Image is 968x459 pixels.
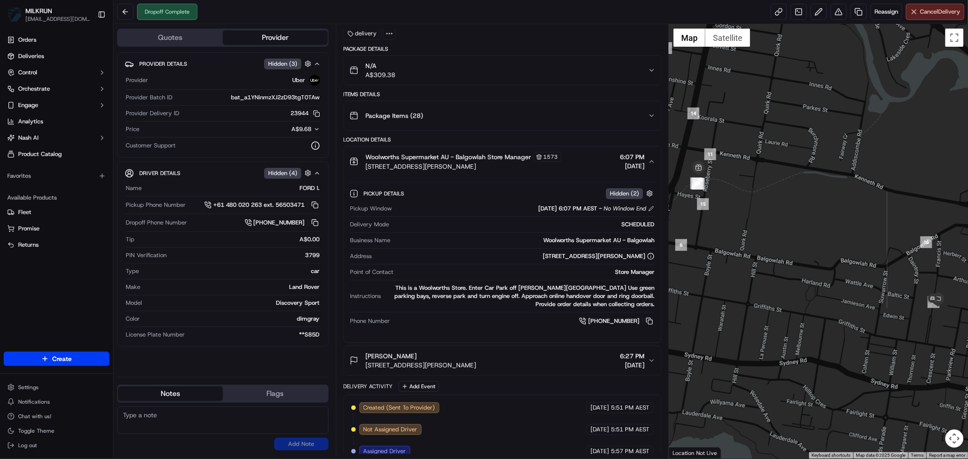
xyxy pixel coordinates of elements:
[604,205,646,213] span: No Window End
[18,68,37,77] span: Control
[139,170,180,177] span: Driver Details
[675,239,687,251] div: 6
[811,452,850,459] button: Keyboard shortcuts
[126,76,148,84] span: Provider
[4,352,109,366] button: Create
[394,236,654,244] div: Woolworths Supermarket AU - Balgowlah
[4,98,109,112] button: Engage
[18,134,39,142] span: Nash AI
[588,317,639,325] span: [PHONE_NUMBER]
[4,131,109,145] button: Nash AI
[145,184,320,192] div: FORD I.
[543,252,654,260] div: [STREET_ADDRESS][PERSON_NAME]
[7,7,22,22] img: MILKRUN
[126,142,176,150] span: Customer Support
[231,93,320,102] span: bat_a1YNinmzXJ2zD93tgT0TAw
[4,381,109,394] button: Settings
[126,109,179,117] span: Provider Delivery ID
[4,205,109,220] button: Fleet
[350,205,392,213] span: Pickup Window
[366,70,396,79] span: A$309.38
[350,292,381,300] span: Instructions
[620,361,644,370] span: [DATE]
[366,61,396,70] span: N/A
[344,176,661,342] div: Woolworths Supermarket AU - Balgowlah Store Manager1573[STREET_ADDRESS][PERSON_NAME]6:07 PM[DATE]
[268,169,297,177] span: Hidden ( 4 )
[945,430,963,448] button: Map camera controls
[856,453,905,458] span: Map data ©2025 Google
[138,235,320,244] div: A$0.00
[293,76,305,84] span: Uber
[350,252,372,260] span: Address
[398,381,439,392] button: Add Event
[245,218,320,228] a: [PHONE_NUMBER]
[125,56,321,71] button: Provider DetailsHidden (3)
[264,58,314,69] button: Hidden (3)
[611,447,649,455] span: 5:57 PM AEST
[366,352,417,361] span: [PERSON_NAME]
[268,60,297,68] span: Hidden ( 3 )
[4,396,109,408] button: Notifications
[126,201,186,209] span: Pickup Phone Number
[620,152,644,161] span: 6:07 PM
[25,6,52,15] button: MILKRUN
[366,361,477,370] span: [STREET_ADDRESS][PERSON_NAME]
[126,125,139,133] span: Price
[4,65,109,80] button: Control
[364,190,406,197] span: Pickup Details
[52,354,72,363] span: Create
[223,30,328,45] button: Provider
[590,425,609,434] span: [DATE]
[7,208,106,216] a: Fleet
[705,29,750,47] button: Show satellite imagery
[126,93,172,102] span: Provider Batch ID
[126,219,187,227] span: Dropoff Phone Number
[126,267,139,275] span: Type
[344,136,661,143] div: Location Details
[4,4,94,25] button: MILKRUNMILKRUN[EMAIL_ADDRESS][DOMAIN_NAME]
[579,316,654,326] a: [PHONE_NUMBER]
[344,383,393,390] div: Delivery Activity
[18,52,44,60] span: Deliveries
[18,413,51,420] span: Chat with us!
[920,8,960,16] span: Cancel Delivery
[929,453,965,458] a: Report a map error
[590,404,609,412] span: [DATE]
[669,447,721,459] div: Location Not Live
[18,150,62,158] span: Product Catalog
[544,153,558,161] span: 1573
[18,398,50,405] span: Notifications
[611,425,649,434] span: 5:51 PM AEST
[25,15,90,23] button: [EMAIL_ADDRESS][DOMAIN_NAME]
[398,268,654,276] div: Store Manager
[344,45,661,53] div: Package Details
[911,453,924,458] a: Terms (opens in new tab)
[697,198,709,210] div: 15
[125,166,321,181] button: Driver DetailsHidden (4)
[350,236,391,244] span: Business Name
[599,205,602,213] span: -
[393,220,654,229] div: SCHEDULED
[18,117,43,126] span: Analytics
[264,167,314,179] button: Hidden (4)
[4,221,109,236] button: Promise
[126,331,185,339] span: License Plate Number
[139,60,187,68] span: Provider Details
[126,184,142,192] span: Name
[126,283,140,291] span: Make
[344,56,661,85] button: N/AA$309.38
[18,208,31,216] span: Fleet
[18,427,54,435] span: Toggle Theme
[344,346,661,375] button: [PERSON_NAME][STREET_ADDRESS][PERSON_NAME]6:27 PM[DATE]
[213,201,305,209] span: +61 480 020 263 ext. 56503471
[4,439,109,452] button: Log out
[4,190,109,205] div: Available Products
[385,284,654,308] div: This is a Woolworths Store. Enter Car Park off [PERSON_NAME][GEOGRAPHIC_DATA] Use green parking b...
[143,315,320,323] div: dimgray
[590,447,609,455] span: [DATE]
[4,114,109,129] a: Analytics
[7,241,106,249] a: Returns
[118,30,223,45] button: Quotes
